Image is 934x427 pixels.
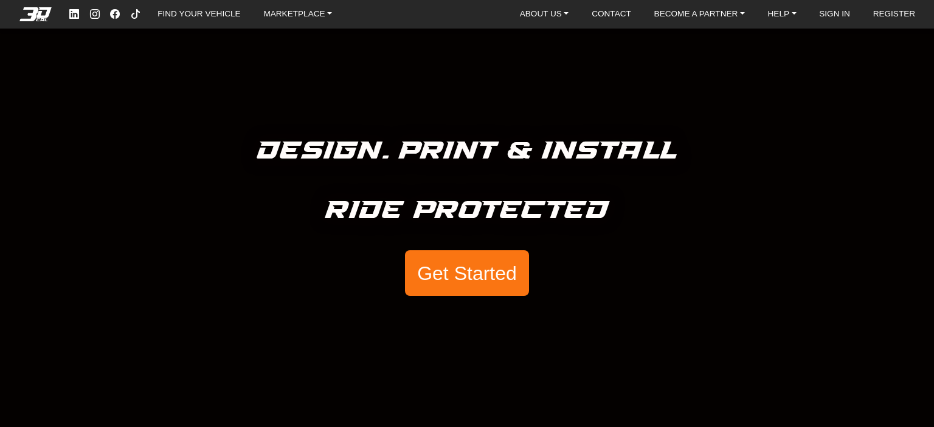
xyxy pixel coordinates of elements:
a: MARKETPLACE [258,6,337,22]
a: CONTACT [587,6,636,22]
a: ABOUT US [515,6,574,22]
h5: Design. Print & Install [257,131,677,171]
a: FIND YOUR VEHICLE [153,6,245,22]
a: REGISTER [868,6,921,22]
a: HELP [763,6,801,22]
button: Get Started [405,250,529,296]
a: SIGN IN [814,6,855,22]
a: BECOME A PARTNER [649,6,750,22]
h5: Ride Protected [325,191,609,231]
